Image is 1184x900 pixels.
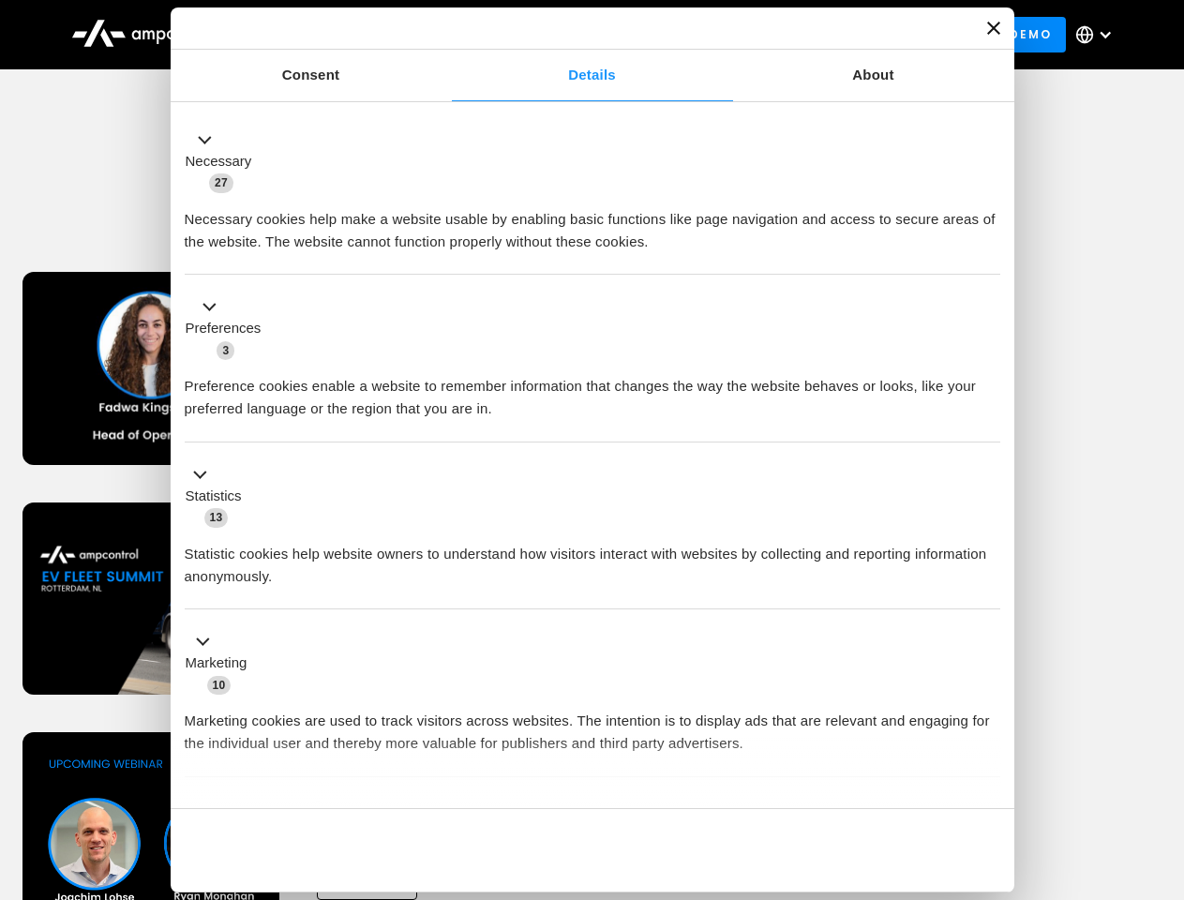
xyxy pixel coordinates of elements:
button: Okay [730,823,999,877]
a: Details [452,50,733,101]
button: Preferences (3) [185,296,273,362]
span: 27 [209,173,233,192]
label: Necessary [186,151,252,172]
label: Preferences [186,318,262,339]
a: About [733,50,1014,101]
button: Statistics (13) [185,463,253,529]
a: Consent [171,50,452,101]
span: 2 [309,801,327,819]
button: Close banner [987,22,1000,35]
h1: Upcoming Webinars [22,189,1162,234]
button: Unclassified (2) [185,798,338,821]
label: Statistics [186,486,242,507]
div: Statistic cookies help website owners to understand how visitors interact with websites by collec... [185,529,1000,588]
span: 13 [204,508,229,527]
div: Necessary cookies help make a website usable by enabling basic functions like page navigation and... [185,194,1000,253]
span: 3 [217,341,234,360]
div: Marketing cookies are used to track visitors across websites. The intention is to display ads tha... [185,696,1000,755]
label: Marketing [186,652,247,674]
div: Preference cookies enable a website to remember information that changes the way the website beha... [185,361,1000,420]
button: Marketing (10) [185,631,259,697]
button: Necessary (27) [185,128,263,194]
span: 10 [207,676,232,695]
